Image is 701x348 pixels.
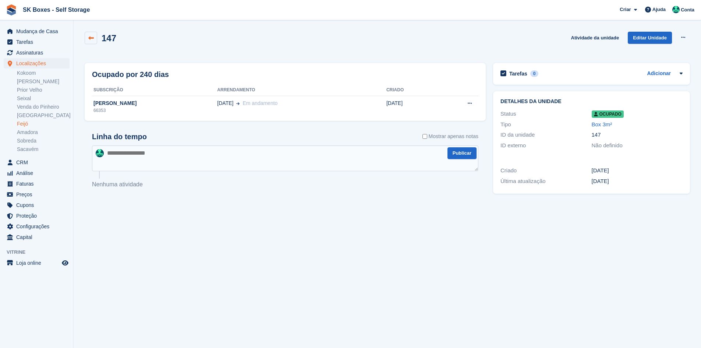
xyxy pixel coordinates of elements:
[17,70,70,77] a: Kokoom
[217,84,386,96] th: Arrendamento
[7,249,73,256] span: Vitrine
[4,189,70,200] a: menu
[16,26,60,36] span: Mudança de Casa
[4,58,70,68] a: menu
[16,200,60,210] span: Cupons
[17,87,70,94] a: Prior Velho
[628,32,672,44] a: Editar Unidade
[17,129,70,136] a: Amadora
[386,84,435,96] th: Criado
[16,211,60,221] span: Proteção
[16,179,60,189] span: Faturas
[16,232,60,242] span: Capital
[61,259,70,267] a: Loja de pré-visualização
[92,107,217,114] div: 66353
[17,120,70,127] a: Feijó
[386,96,435,118] td: [DATE]
[500,110,591,118] div: Status
[4,157,70,168] a: menu
[592,166,683,175] div: [DATE]
[92,99,217,107] div: [PERSON_NAME]
[92,133,147,141] h2: Linha do tempo
[500,166,591,175] div: Criado
[4,168,70,178] a: menu
[620,6,631,13] span: Criar
[681,6,694,14] span: Conta
[592,131,683,139] div: 147
[16,48,60,58] span: Assinaturas
[500,177,591,186] div: Última atualização
[4,48,70,58] a: menu
[4,26,70,36] a: menu
[20,4,93,16] a: SK Boxes - Self Storage
[447,147,477,159] button: Publicar
[16,37,60,47] span: Tarefas
[500,120,591,129] div: Tipo
[17,103,70,110] a: Venda do Pinheiro
[592,141,683,150] div: Não definido
[592,110,624,118] span: Ocupado
[500,131,591,139] div: ID da unidade
[96,149,104,157] img: Cláudio Borges
[592,177,683,186] div: [DATE]
[568,32,622,44] a: Atividade da unidade
[509,70,527,77] h2: Tarefas
[500,141,591,150] div: ID externo
[4,221,70,232] a: menu
[92,69,169,80] h2: Ocupado por 240 dias
[4,211,70,221] a: menu
[92,180,478,189] p: Nenhuma atividade
[16,258,60,268] span: Loja online
[242,100,277,106] span: Em andamento
[652,6,666,13] span: Ajuda
[217,99,233,107] span: [DATE]
[16,221,60,232] span: Configurações
[500,99,683,105] h2: Detalhes da unidade
[4,232,70,242] a: menu
[530,70,539,77] div: 0
[4,258,70,268] a: menu
[422,133,427,140] input: Mostrar apenas notas
[4,37,70,47] a: menu
[422,133,478,140] label: Mostrar apenas notas
[4,179,70,189] a: menu
[102,33,116,43] h2: 147
[16,168,60,178] span: Análise
[16,189,60,200] span: Preços
[16,58,60,68] span: Localizações
[4,200,70,210] a: menu
[92,84,217,96] th: Subscrição
[16,157,60,168] span: CRM
[672,6,680,13] img: Cláudio Borges
[17,112,70,119] a: [GEOGRAPHIC_DATA]
[17,95,70,102] a: Seixal
[647,70,671,78] a: Adicionar
[6,4,17,15] img: stora-icon-8386f47178a22dfd0bd8f6a31ec36ba5ce8667c1dd55bd0f319d3a0aa187defe.svg
[17,137,70,144] a: Sobreda
[17,146,70,153] a: Sacavém
[17,78,70,85] a: [PERSON_NAME]
[592,121,612,127] a: Box 3m²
